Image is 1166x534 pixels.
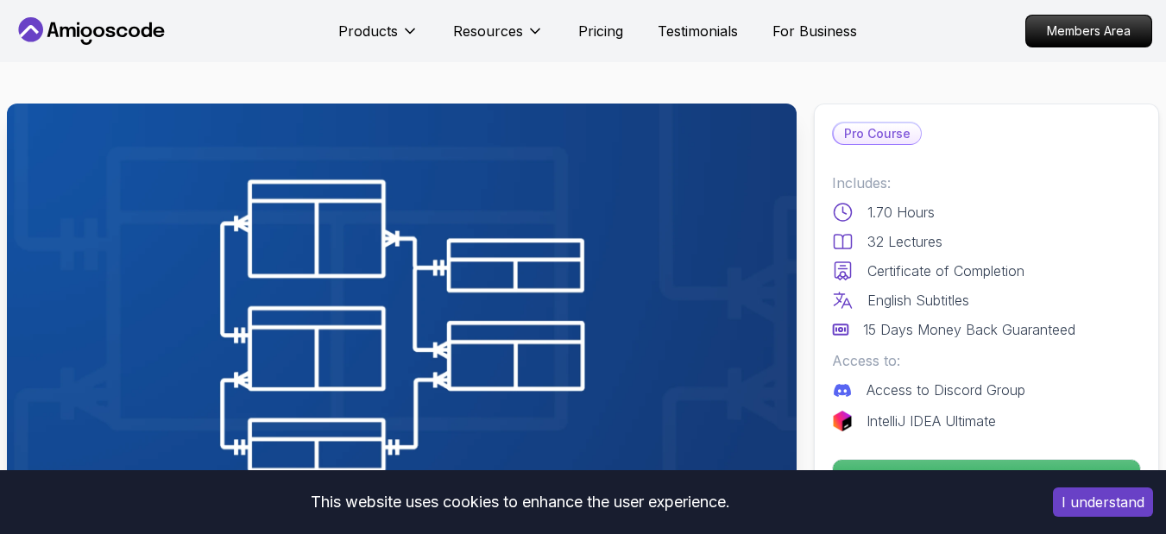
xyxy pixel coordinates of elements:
p: Access to Discord Group [867,380,1025,400]
button: Products [338,21,419,55]
a: Members Area [1025,15,1152,47]
p: 32 Lectures [867,231,942,252]
p: 15 Days Money Back Guaranteed [863,319,1075,340]
p: Includes: [832,173,1141,193]
a: Testimonials [658,21,738,41]
button: Resources [453,21,544,55]
p: Pro Course [834,123,921,144]
p: IntelliJ IDEA Ultimate [867,411,996,431]
a: Pricing [578,21,623,41]
p: English Subtitles [867,290,969,311]
p: Resources [453,21,523,41]
p: 1.70 Hours [867,202,935,223]
p: Products [338,21,398,41]
img: jetbrains logo [832,411,853,431]
p: Members Area [1026,16,1151,47]
p: Certificate of Completion [867,261,1024,281]
button: Accept cookies [1053,487,1153,517]
p: Access to: [832,350,1141,371]
div: This website uses cookies to enhance the user experience. [13,483,1027,521]
button: Get Started [832,459,1141,499]
p: Get Started [833,460,1140,498]
a: For Business [772,21,857,41]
